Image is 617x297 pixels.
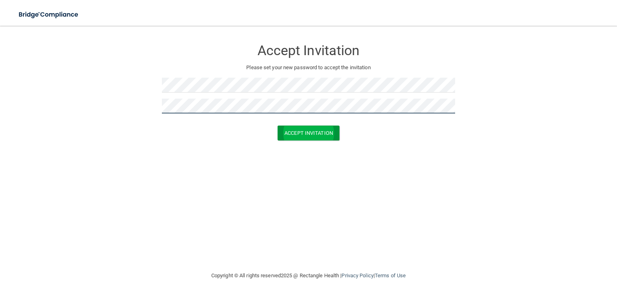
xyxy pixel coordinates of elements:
a: Terms of Use [375,272,406,278]
div: Copyright © All rights reserved 2025 @ Rectangle Health | | [162,263,455,289]
a: Privacy Policy [341,272,373,278]
button: Accept Invitation [278,126,339,140]
h3: Accept Invitation [162,43,455,58]
p: Please set your new password to accept the invitation [168,63,449,72]
iframe: Drift Widget Chat Controller [478,241,607,273]
img: bridge_compliance_login_screen.278c3ca4.svg [12,6,86,23]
